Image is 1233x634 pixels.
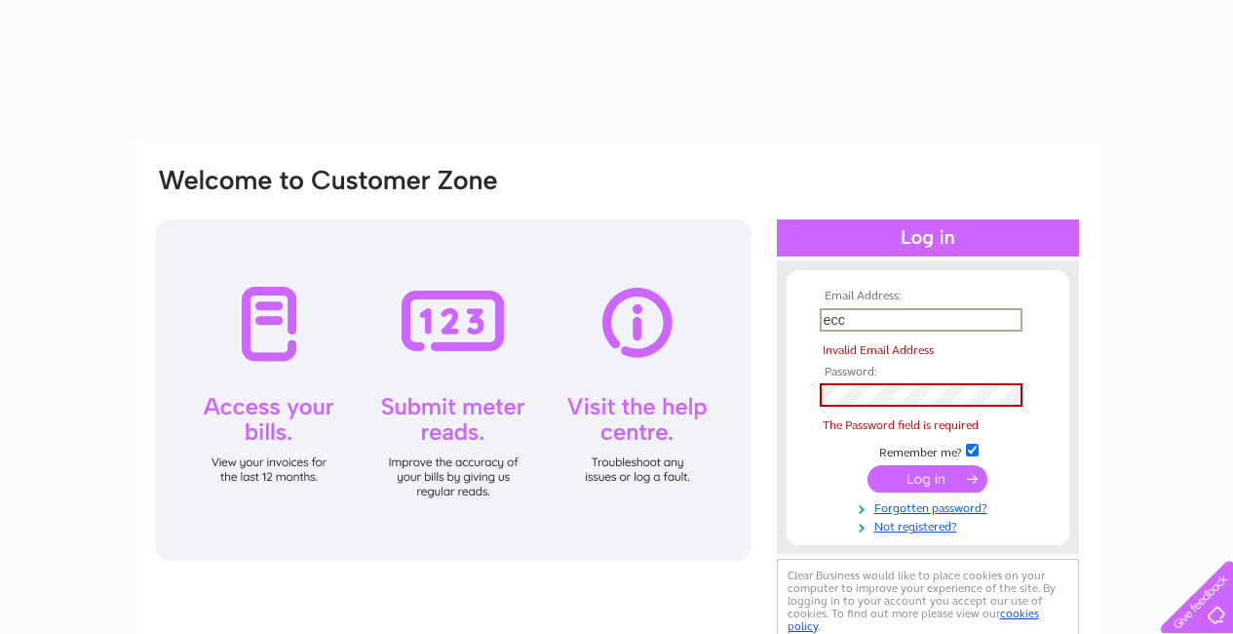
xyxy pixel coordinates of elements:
th: Password: [815,366,1041,379]
th: Email Address: [815,290,1041,303]
span: The Password field is required [823,418,979,432]
input: Submit [867,465,987,493]
a: Forgotten password? [820,497,1041,516]
td: Remember me? [815,441,1041,460]
a: Not registered? [820,516,1041,535]
a: cookies policy [788,607,1039,633]
span: Invalid Email Address [823,343,934,357]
